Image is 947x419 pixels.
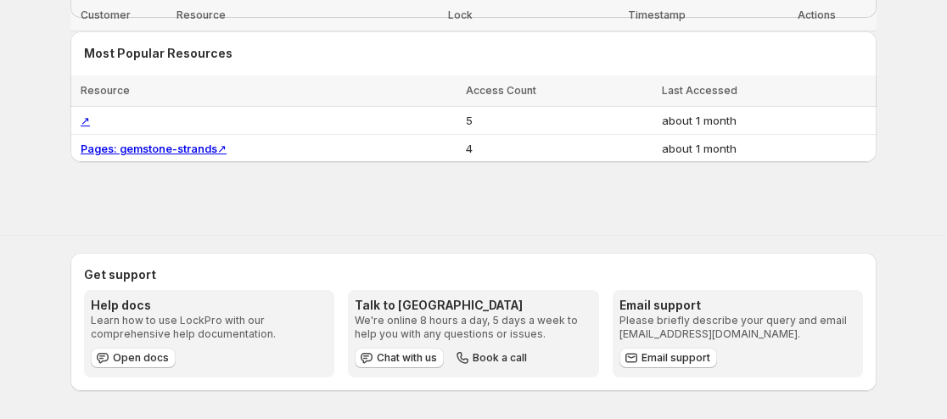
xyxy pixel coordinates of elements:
[798,8,836,21] span: Actions
[466,84,536,97] span: Access Count
[451,348,534,368] button: Book a call
[355,348,444,368] button: Chat with us
[81,142,227,155] a: Pages: gemstone-strands↗
[377,351,437,365] span: Chat with us
[461,107,656,135] td: 5
[619,314,856,341] p: Please briefly describe your query and email [EMAIL_ADDRESS][DOMAIN_NAME].
[81,84,130,97] span: Resource
[355,297,591,314] h3: Talk to [GEOGRAPHIC_DATA]
[91,297,328,314] h3: Help docs
[619,297,856,314] h3: Email support
[461,135,656,163] td: 4
[473,351,527,365] span: Book a call
[91,348,176,368] a: Open docs
[628,8,686,21] span: Timestamp
[84,266,863,283] h2: Get support
[81,8,131,21] span: Customer
[177,8,226,21] span: Resource
[619,348,717,368] a: Email support
[113,351,169,365] span: Open docs
[91,314,328,341] p: Learn how to use LockPro with our comprehensive help documentation.
[642,351,710,365] span: Email support
[355,314,591,341] p: We're online 8 hours a day, 5 days a week to help you with any questions or issues.
[448,8,473,21] span: Lock
[657,107,877,135] td: about 1 month
[84,45,863,62] h2: Most Popular Resources
[662,84,737,97] span: Last Accessed
[657,135,877,163] td: about 1 month
[81,114,90,127] a: ↗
